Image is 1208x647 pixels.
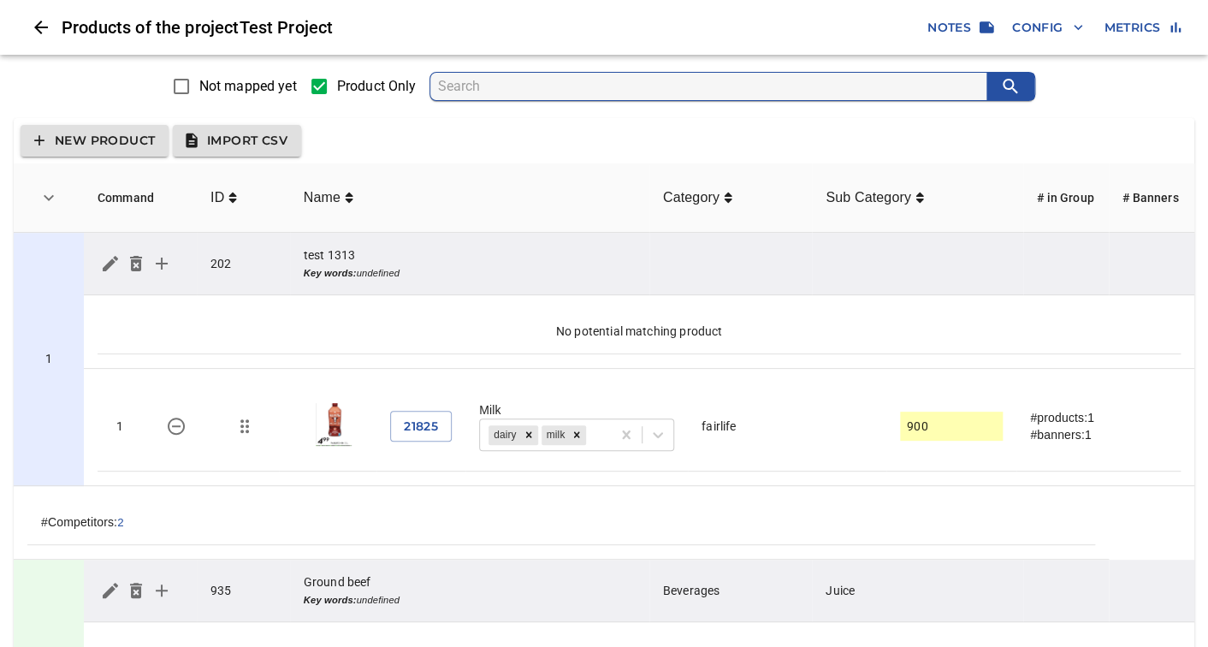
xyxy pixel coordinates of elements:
[1030,426,1167,443] div: #banners: 1
[173,125,301,157] button: Import CSV
[304,187,353,208] span: Name
[1104,17,1181,39] span: Metrics
[567,425,586,445] div: Remove milk
[649,560,812,622] td: Beverages
[313,403,356,446] img: milk
[210,187,228,208] span: ID
[197,233,290,295] td: 202
[688,383,886,472] td: fairlife
[489,425,519,445] div: dairy
[337,76,417,97] span: Product Only
[156,406,197,447] button: 21825 - Milk
[210,187,237,208] span: ID
[290,560,649,622] td: Ground beef
[437,73,986,100] input: search
[663,187,724,208] span: Category
[197,560,290,622] td: 935
[826,187,915,208] span: Sub Category
[479,401,674,418] div: Milk
[84,163,197,233] th: Command
[290,233,649,295] td: test 1313
[304,268,400,278] i: undefined
[117,516,123,529] button: 2
[404,416,438,437] span: 21825
[98,309,1181,354] td: No potential matching product
[826,187,924,208] span: Sub Category
[1109,163,1194,233] th: # Banners
[921,12,998,44] button: Notes
[21,125,169,157] button: New Product
[986,73,1034,100] button: search
[21,7,62,48] button: Close
[224,406,265,447] button: Move/change group for 21825
[1005,12,1090,44] button: Config
[62,14,921,41] h6: Products of the project Test Project
[98,383,142,472] td: 1
[1097,12,1187,44] button: Metrics
[907,413,996,439] input: actual size
[14,233,84,486] td: 202 - test 1313
[187,130,287,151] span: Import CSV
[812,560,1023,622] td: Juice
[542,425,568,445] div: milk
[304,268,357,278] b: Key words:
[519,425,538,445] div: Remove dairy
[927,17,992,39] span: Notes
[663,187,732,208] span: Category
[41,513,1081,531] div: #Competitors:
[304,595,400,605] i: undefined
[199,76,297,97] span: Not mapped yet
[1030,409,1167,426] div: #products: 1
[304,187,345,208] span: Name
[390,411,452,442] button: 21825
[304,595,357,605] b: Key words:
[1023,163,1109,233] th: # in Group
[34,130,155,151] span: New Product
[1012,17,1083,39] span: Config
